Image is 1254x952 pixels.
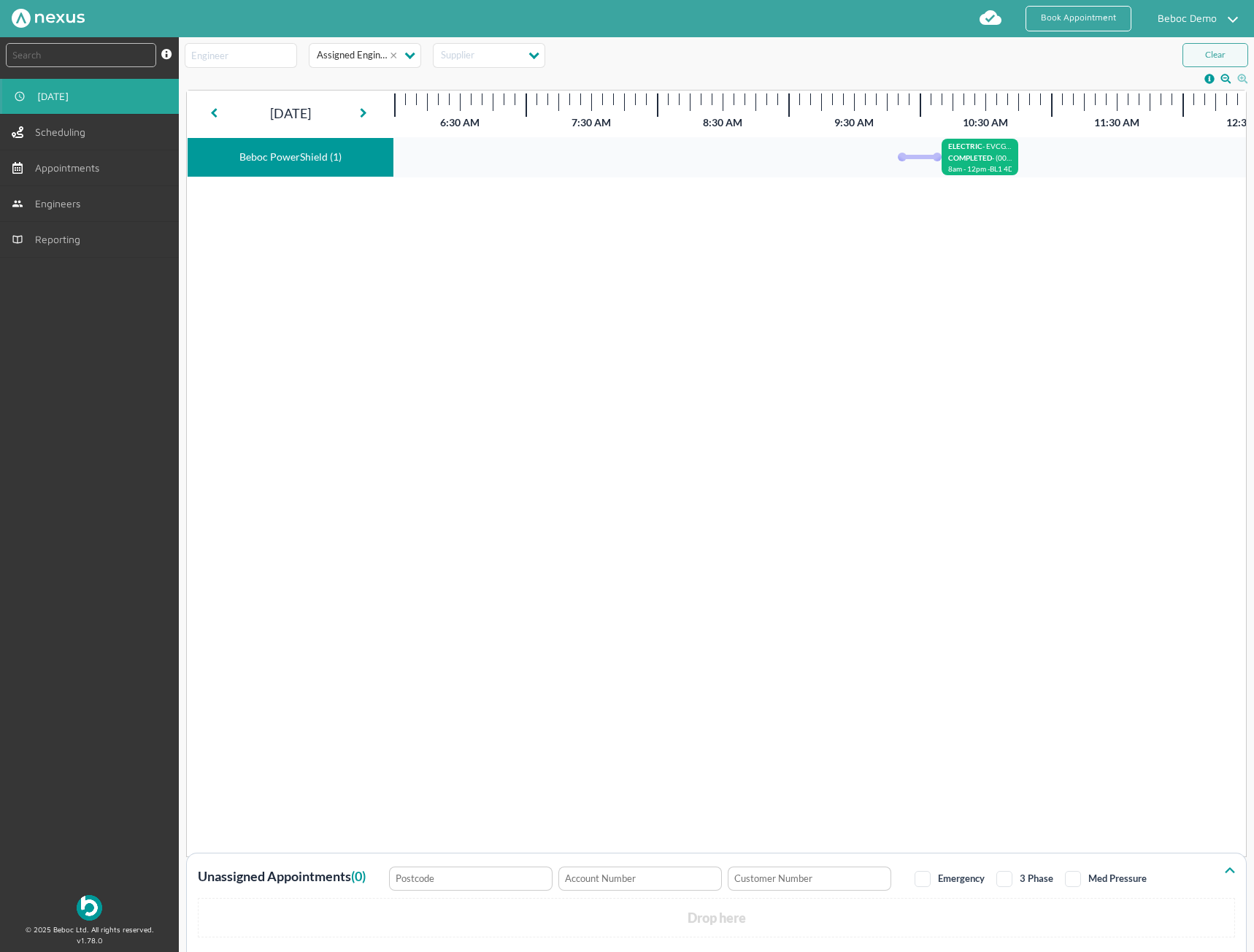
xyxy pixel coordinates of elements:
[12,198,23,210] img: md-people.svg
[198,867,366,892] label: Unassigned Appointments
[992,153,1026,162] span: - (00:37m)
[193,144,388,171] div: Beboc PowerShield (1)
[1065,872,1147,884] label: Med Pressure
[1051,117,1182,128] div: 11:30 AM
[920,117,1051,128] div: 10:30 AM
[526,117,657,128] div: 7:30 AM
[355,868,362,884] span: 0
[35,198,86,210] span: Engineers
[351,868,366,884] span: ( )
[394,117,526,128] div: 6:30 AM
[948,142,982,150] span: ELECTRIC
[996,872,1053,884] label: 3 Phase
[948,165,990,174] span: 8am - 12pm -
[77,895,102,921] img: Beboc Logo
[12,234,23,245] img: md-book.svg
[948,142,1012,154] p: - EVCG/100005
[1026,6,1131,31] a: Book Appointment
[270,93,311,134] h3: [DATE]
[35,126,91,138] span: Scheduling
[185,43,297,68] input: Engineer
[657,117,788,128] div: 8:30 AM
[6,43,156,67] input: Search by: Ref, PostCode, MPAN, MPRN, Account, Customer
[12,9,85,28] img: Nexus
[558,867,722,891] input: Account Number
[390,48,402,62] span: Clear all
[728,867,891,891] input: Customer Number
[788,117,920,128] div: 9:30 AM
[990,165,1020,174] span: BL1 4DQ
[198,898,1235,937] div: Drop here
[12,162,23,174] img: appointments-left-menu.svg
[35,234,86,245] span: Reporting
[979,6,1002,29] img: md-cloud-done.svg
[915,872,985,884] label: Emergency
[37,91,74,102] span: [DATE]
[389,867,553,891] input: Postcode
[1220,74,1231,84] a: Zoom out the view for a 60m resolution
[1182,43,1248,67] a: Clear
[948,153,992,162] span: COMPLETED
[1237,74,1248,84] a: Zoom in the view for a 15m resolution
[12,126,23,138] img: scheduling-left-menu.svg
[35,162,105,174] span: Appointments
[14,91,26,102] img: md-time.svg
